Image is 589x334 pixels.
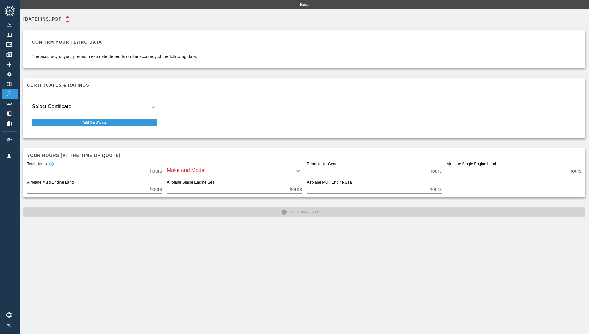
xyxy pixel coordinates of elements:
label: Retractable Gear [307,161,337,167]
button: Add Certificate [32,119,157,126]
p: hours [569,167,582,175]
p: hours [429,186,442,193]
p: hours [429,167,442,175]
p: The accuracy of your premium estimate depends on the accuracy of the following data. [32,53,197,60]
label: Airplane Single Engine Land [447,161,496,167]
h6: Certificates & Ratings [27,82,582,88]
svg: Total hours in fixed-wing aircraft [48,161,54,167]
label: Airplane Multi Engine Sea [307,180,352,185]
label: Airplane Multi Engine Land [27,180,74,185]
p: hours [150,167,162,175]
h6: Your hours (at the time of quote) [27,152,582,159]
label: Airplane Single Engine Sea [167,180,214,185]
p: hours [150,186,162,193]
p: hours [290,186,302,193]
h6: [DATE] Ins..pdf [23,17,61,21]
h6: Confirm your flying data [32,39,197,45]
div: Total Hours [27,161,54,167]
